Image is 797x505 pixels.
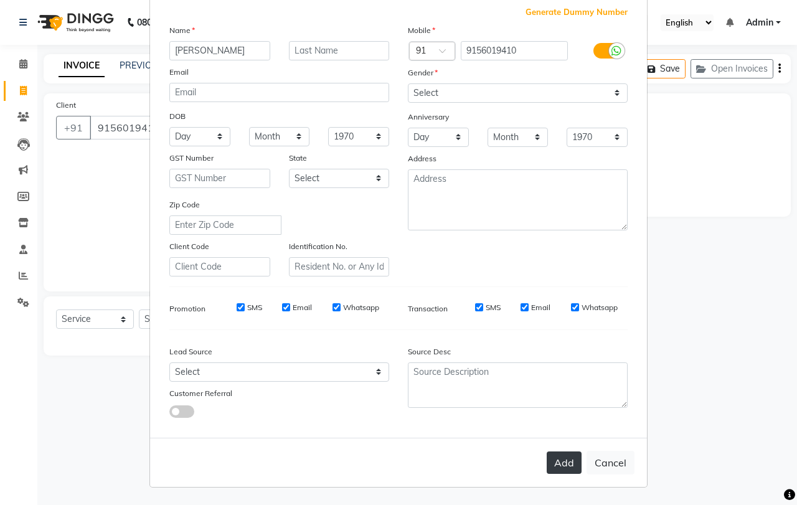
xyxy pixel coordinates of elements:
[169,215,281,235] input: Enter Zip Code
[169,111,186,122] label: DOB
[169,303,205,314] label: Promotion
[289,257,390,276] input: Resident No. or Any Id
[582,302,618,313] label: Whatsapp
[408,25,435,36] label: Mobile
[531,302,550,313] label: Email
[169,169,270,188] input: GST Number
[587,451,634,474] button: Cancel
[169,388,232,399] label: Customer Referral
[408,67,438,78] label: Gender
[547,451,582,474] button: Add
[247,302,262,313] label: SMS
[289,153,307,164] label: State
[289,41,390,60] input: Last Name
[486,302,501,313] label: SMS
[408,346,451,357] label: Source Desc
[169,41,270,60] input: First Name
[408,153,436,164] label: Address
[169,199,200,210] label: Zip Code
[169,83,389,102] input: Email
[293,302,312,313] label: Email
[343,302,379,313] label: Whatsapp
[169,257,270,276] input: Client Code
[169,346,212,357] label: Lead Source
[526,6,628,19] span: Generate Dummy Number
[461,41,568,60] input: Mobile
[169,153,214,164] label: GST Number
[289,241,347,252] label: Identification No.
[169,67,189,78] label: Email
[408,303,448,314] label: Transaction
[408,111,449,123] label: Anniversary
[169,25,195,36] label: Name
[169,241,209,252] label: Client Code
